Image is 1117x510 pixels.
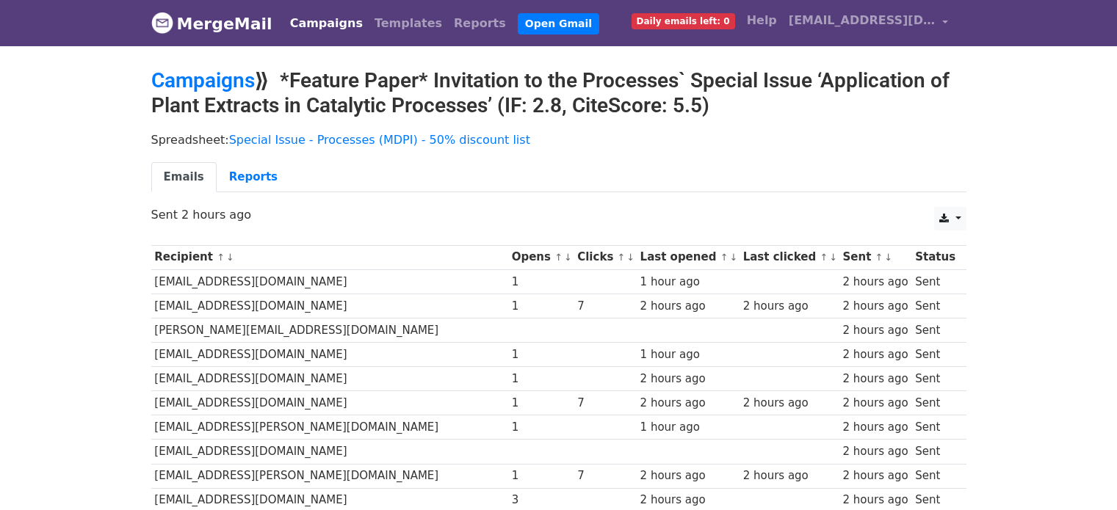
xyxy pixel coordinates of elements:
a: ↓ [564,252,572,263]
td: Sent [911,464,958,488]
a: ↑ [875,252,883,263]
a: Special Issue - Processes (MDPI) - 50% discount list [229,133,530,147]
div: 1 [512,346,571,363]
a: ↓ [226,252,234,263]
div: 2 hours ago [842,419,908,436]
p: Spreadsheet: [151,132,966,147]
a: Campaigns [151,68,255,92]
div: 3 [512,492,571,509]
img: MergeMail logo [151,12,173,34]
td: [EMAIL_ADDRESS][DOMAIN_NAME] [151,343,508,367]
a: ↑ [618,252,626,263]
div: 2 hours ago [842,322,908,339]
div: 2 hours ago [743,467,836,484]
div: 2 hours ago [743,395,836,412]
div: 2 hours ago [842,395,908,412]
td: [EMAIL_ADDRESS][PERSON_NAME][DOMAIN_NAME] [151,464,508,488]
td: Sent [911,440,958,464]
div: 1 hour ago [640,419,736,436]
a: Templates [369,9,448,38]
th: Clicks [574,245,636,269]
div: 2 hours ago [640,492,736,509]
div: 1 [512,467,571,484]
div: 1 hour ago [640,346,736,363]
td: [PERSON_NAME][EMAIL_ADDRESS][DOMAIN_NAME] [151,318,508,342]
a: ↑ [820,252,828,263]
span: Daily emails left: 0 [632,13,735,29]
td: Sent [911,269,958,294]
div: 1 [512,298,571,315]
td: [EMAIL_ADDRESS][PERSON_NAME][DOMAIN_NAME] [151,415,508,440]
div: 1 [512,419,571,436]
th: Status [911,245,958,269]
a: MergeMail [151,8,272,39]
th: Opens [508,245,574,269]
div: 1 [512,371,571,387]
div: 2 hours ago [842,298,908,315]
div: 1 [512,395,571,412]
div: 2 hours ago [842,492,908,509]
a: ↓ [829,252,837,263]
td: [EMAIL_ADDRESS][DOMAIN_NAME] [151,391,508,415]
a: Open Gmail [518,13,599,34]
a: Reports [217,162,290,192]
div: 2 hours ago [842,371,908,387]
td: Sent [911,391,958,415]
div: 7 [577,298,633,315]
div: 2 hours ago [640,371,736,387]
th: Last opened [637,245,740,269]
div: 7 [577,467,633,484]
span: [EMAIL_ADDRESS][DOMAIN_NAME] [789,12,936,29]
th: Last clicked [740,245,839,269]
th: Recipient [151,245,508,269]
td: Sent [911,318,958,342]
div: 2 hours ago [842,443,908,460]
a: Daily emails left: 0 [626,6,741,35]
a: Campaigns [284,9,369,38]
p: Sent 2 hours ago [151,207,966,222]
a: [EMAIL_ADDRESS][DOMAIN_NAME] [783,6,955,40]
a: Help [741,6,783,35]
div: 2 hours ago [842,274,908,291]
a: ↑ [554,252,563,263]
a: Emails [151,162,217,192]
td: Sent [911,367,958,391]
th: Sent [839,245,912,269]
div: 7 [577,395,633,412]
div: 2 hours ago [842,467,908,484]
div: 2 hours ago [842,346,908,363]
h2: ⟫ *Feature Paper* Invitation to the Processes` Special Issue ‘Application of Plant Extracts in Ca... [151,68,966,117]
td: Sent [911,415,958,440]
div: 2 hours ago [640,395,736,412]
a: ↓ [626,252,635,263]
div: 1 hour ago [640,274,736,291]
div: 2 hours ago [640,298,736,315]
td: [EMAIL_ADDRESS][DOMAIN_NAME] [151,269,508,294]
a: ↑ [217,252,225,263]
div: 2 hours ago [640,467,736,484]
td: [EMAIL_ADDRESS][DOMAIN_NAME] [151,367,508,391]
td: Sent [911,343,958,367]
td: [EMAIL_ADDRESS][DOMAIN_NAME] [151,440,508,464]
div: 1 [512,274,571,291]
a: ↑ [720,252,729,263]
a: Reports [448,9,512,38]
a: ↓ [884,252,892,263]
div: 2 hours ago [743,298,836,315]
td: Sent [911,294,958,318]
td: [EMAIL_ADDRESS][DOMAIN_NAME] [151,294,508,318]
a: ↓ [729,252,737,263]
